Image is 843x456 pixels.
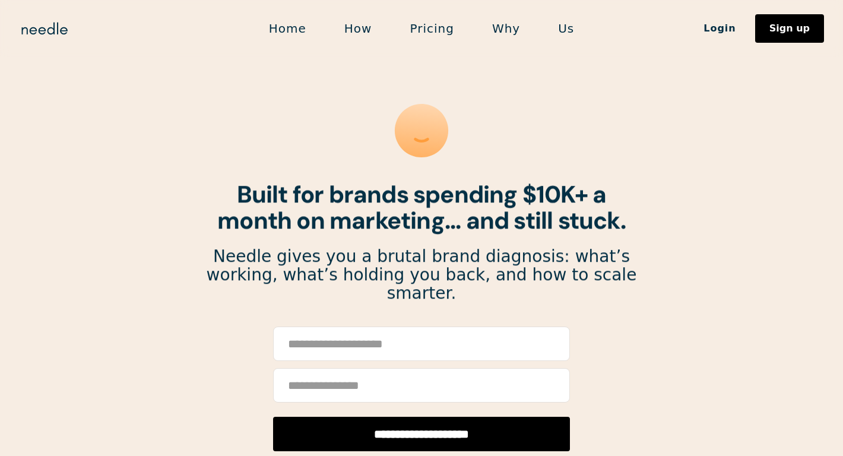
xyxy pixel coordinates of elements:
a: Why [473,16,539,41]
a: How [325,16,391,41]
a: Login [684,18,755,39]
form: Email Form [273,327,570,451]
strong: Built for brands spending $10K+ a month on marketing... and still stuck. [217,179,626,236]
div: Sign up [769,24,810,33]
a: Us [539,16,593,41]
a: Sign up [755,14,824,43]
p: Needle gives you a brutal brand diagnosis: what’s working, what’s holding you back, and how to sc... [205,248,638,302]
a: Pricing [391,16,473,41]
a: Home [250,16,325,41]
